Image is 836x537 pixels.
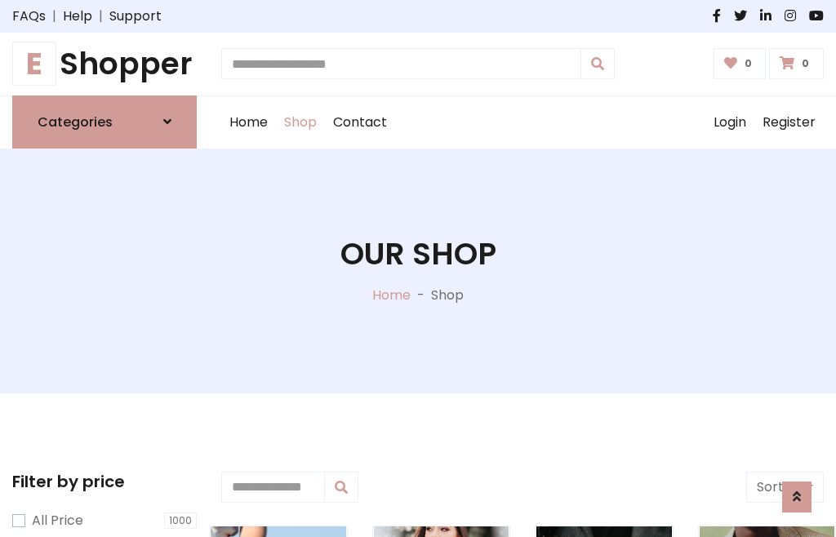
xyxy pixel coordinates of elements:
[12,46,197,82] h1: Shopper
[63,7,92,26] a: Help
[12,42,56,86] span: E
[46,7,63,26] span: |
[12,46,197,82] a: EShopper
[746,472,824,503] button: Sort by
[32,511,83,530] label: All Price
[12,95,197,149] a: Categories
[769,48,824,79] a: 0
[92,7,109,26] span: |
[798,56,813,71] span: 0
[164,513,197,529] span: 1000
[740,56,756,71] span: 0
[12,7,46,26] a: FAQs
[340,236,496,273] h1: Our Shop
[221,96,276,149] a: Home
[714,48,767,79] a: 0
[372,286,411,304] a: Home
[276,96,325,149] a: Shop
[431,286,464,305] p: Shop
[109,7,162,26] a: Support
[325,96,395,149] a: Contact
[754,96,824,149] a: Register
[411,286,431,305] p: -
[12,472,197,491] h5: Filter by price
[38,114,113,130] h6: Categories
[705,96,754,149] a: Login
